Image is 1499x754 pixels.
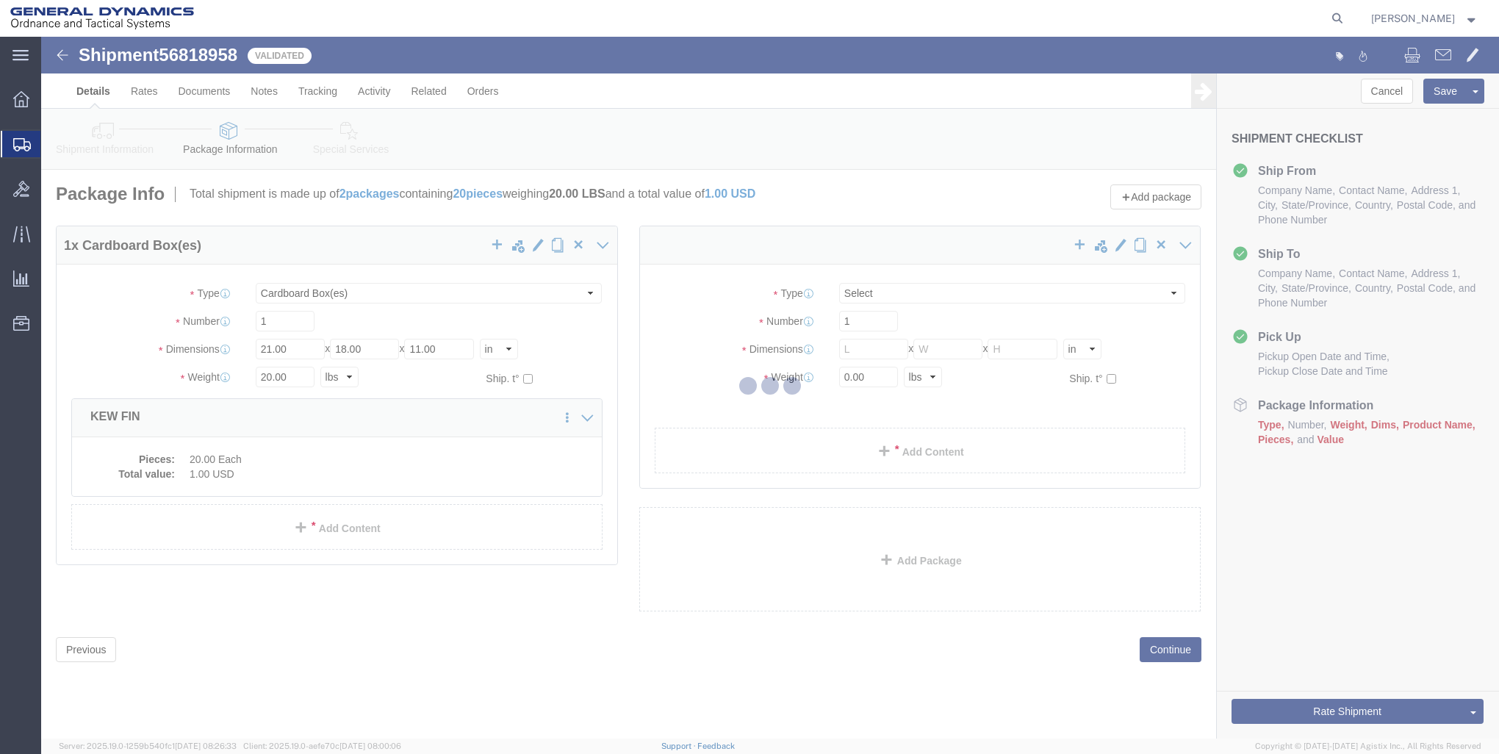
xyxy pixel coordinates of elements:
span: Client: 2025.19.0-aefe70c [243,742,401,750]
span: [DATE] 08:00:06 [339,742,401,750]
span: Copyright © [DATE]-[DATE] Agistix Inc., All Rights Reserved [1255,740,1481,753]
a: Feedback [697,742,735,750]
img: logo [10,7,194,29]
span: Server: 2025.19.0-1259b540fc1 [59,742,237,750]
a: Support [661,742,698,750]
span: [DATE] 08:26:33 [175,742,237,750]
span: Sharon Dinterman [1371,10,1455,26]
button: [PERSON_NAME] [1370,10,1479,27]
